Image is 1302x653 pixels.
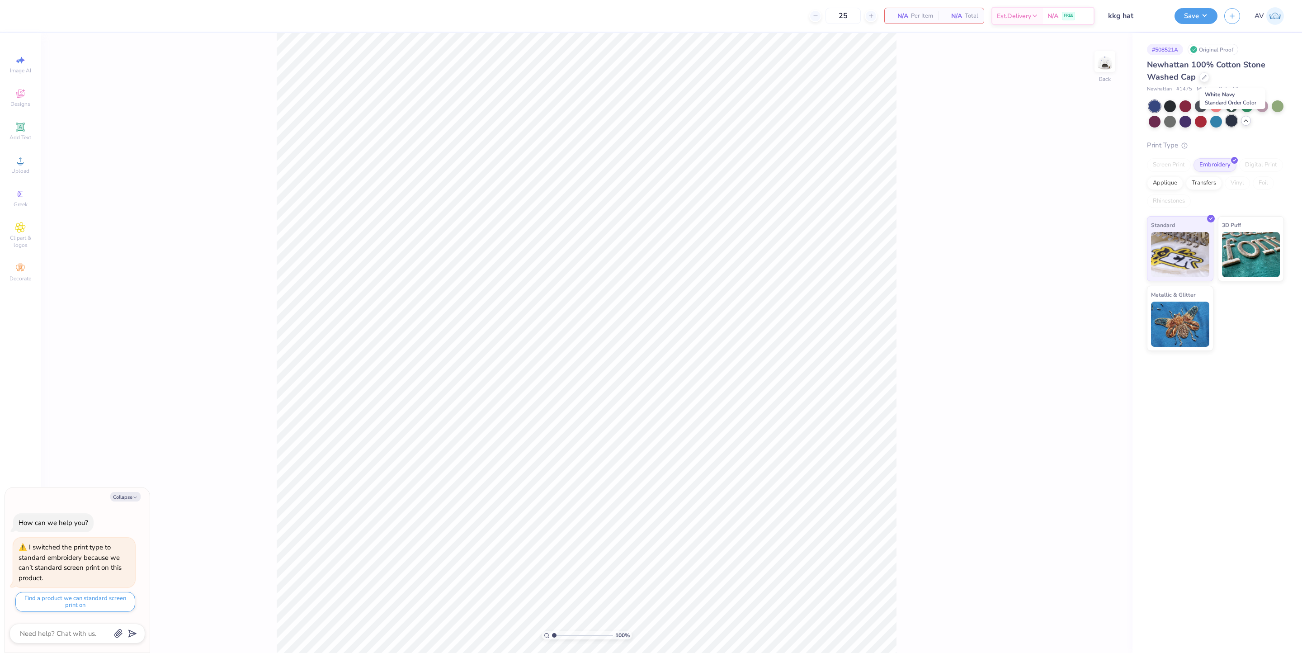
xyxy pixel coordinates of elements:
input: Untitled Design [1101,7,1168,25]
span: Image AI [10,67,31,74]
button: Find a product we can standard screen print on [15,592,135,612]
span: Newhattan 100% Cotton Stone Washed Cap [1147,59,1265,82]
span: N/A [1047,11,1058,21]
span: N/A [890,11,908,21]
div: Digital Print [1239,158,1283,172]
div: Print Type [1147,140,1284,151]
span: 100 % [615,631,630,639]
span: Add Text [9,134,31,141]
img: 3D Puff [1222,232,1280,277]
div: Transfers [1186,176,1222,190]
button: Collapse [110,492,141,502]
span: N/A [944,11,962,21]
span: AV [1255,11,1264,21]
span: Clipart & logos [5,234,36,249]
span: Standard [1151,220,1175,230]
span: 3D Puff [1222,220,1241,230]
img: Back [1096,52,1114,71]
div: Original Proof [1188,44,1238,55]
div: How can we help you? [19,518,88,527]
span: Est. Delivery [997,11,1031,21]
span: Newhattan [1147,85,1172,93]
div: Vinyl [1225,176,1250,190]
span: Decorate [9,275,31,282]
img: Aargy Velasco [1266,7,1284,25]
div: Rhinestones [1147,194,1191,208]
span: Upload [11,167,29,175]
span: # 1475 [1176,85,1192,93]
input: – – [826,8,861,24]
span: Metallic & Glitter [1151,290,1196,299]
button: Save [1175,8,1217,24]
div: Foil [1253,176,1274,190]
div: Applique [1147,176,1183,190]
div: Screen Print [1147,158,1191,172]
span: Total [965,11,978,21]
div: White Navy [1200,88,1265,109]
span: Designs [10,100,30,108]
span: Greek [14,201,28,208]
a: AV [1255,7,1284,25]
img: Metallic & Glitter [1151,302,1209,347]
div: Embroidery [1193,158,1236,172]
span: Standard Order Color [1205,99,1256,106]
div: # 508521A [1147,44,1183,55]
span: Per Item [911,11,933,21]
img: Standard [1151,232,1209,277]
div: I switched the print type to standard embroidery because we can’t standard screen print on this p... [19,543,122,582]
div: Back [1099,75,1111,83]
span: FREE [1064,13,1073,19]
